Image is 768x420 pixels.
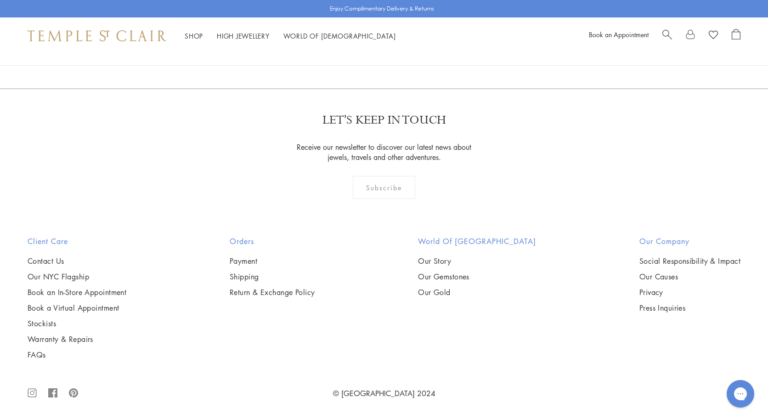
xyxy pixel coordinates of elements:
p: Receive our newsletter to discover our latest news about jewels, travels and other adventures. [291,142,477,162]
p: LET'S KEEP IN TOUCH [322,112,446,128]
p: Enjoy Complimentary Delivery & Returns [330,4,434,13]
a: Press Inquiries [639,303,740,313]
a: World of [DEMOGRAPHIC_DATA]World of [DEMOGRAPHIC_DATA] [283,31,396,40]
a: Return & Exchange Policy [230,287,315,297]
a: High JewelleryHigh Jewellery [217,31,270,40]
a: Warranty & Repairs [28,334,126,344]
a: Our Gold [418,287,536,297]
a: Our Story [418,256,536,266]
a: Contact Us [28,256,126,266]
a: Search [662,29,672,43]
a: Payment [230,256,315,266]
a: Our Gemstones [418,272,536,282]
a: Social Responsibility & Impact [639,256,740,266]
nav: Main navigation [185,30,396,42]
img: Temple St. Clair [28,30,166,41]
a: Open Shopping Bag [732,29,740,43]
a: Book an In-Store Appointment [28,287,126,297]
a: Book an Appointment [589,30,649,39]
h2: Our Company [639,236,740,247]
a: Our Causes [639,272,740,282]
a: View Wishlist [709,29,718,43]
a: Our NYC Flagship [28,272,126,282]
h2: Client Care [28,236,126,247]
h2: World of [GEOGRAPHIC_DATA] [418,236,536,247]
a: ShopShop [185,31,203,40]
a: Shipping [230,272,315,282]
a: © [GEOGRAPHIC_DATA] 2024 [333,388,435,398]
a: FAQs [28,350,126,360]
a: Privacy [639,287,740,297]
h2: Orders [230,236,315,247]
div: Subscribe [353,176,416,199]
iframe: Gorgias live chat messenger [722,377,759,411]
a: Book a Virtual Appointment [28,303,126,313]
a: Stockists [28,318,126,329]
